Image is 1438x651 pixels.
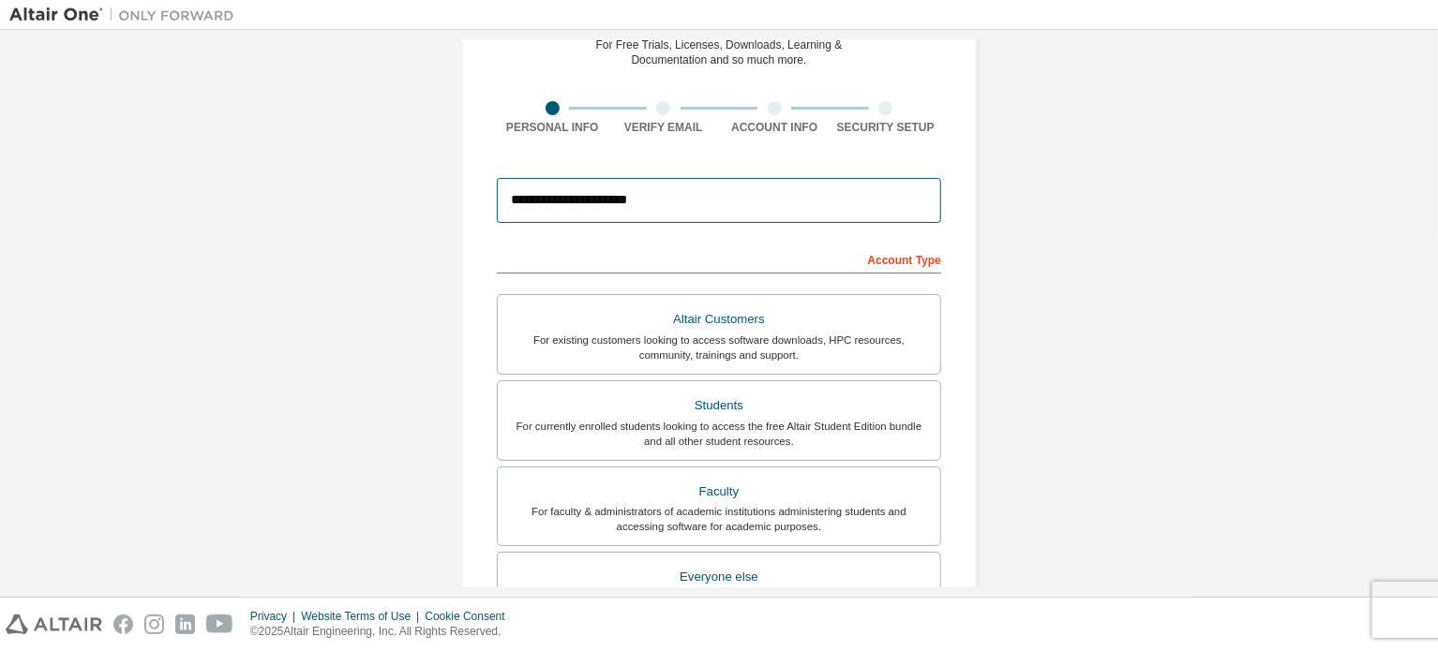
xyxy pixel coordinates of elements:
img: youtube.svg [206,614,233,634]
div: Faculty [509,479,929,505]
div: Students [509,392,929,419]
div: For currently enrolled students looking to access the free Altair Student Edition bundle and all ... [509,419,929,449]
img: facebook.svg [113,614,133,634]
div: For faculty & administrators of academic institutions administering students and accessing softwa... [509,504,929,534]
div: Everyone else [509,564,929,590]
div: Account Type [497,244,941,274]
div: Privacy [250,609,301,624]
img: Altair One [9,6,244,24]
img: altair_logo.svg [6,614,102,634]
div: Account Info [719,120,831,135]
div: Cookie Consent [425,609,516,624]
div: Website Terms of Use [301,609,425,624]
img: linkedin.svg [175,614,195,634]
img: instagram.svg [144,614,164,634]
p: © 2025 Altair Engineering, Inc. All Rights Reserved. [250,624,517,640]
div: Altair Customers [509,306,929,333]
div: For Free Trials, Licenses, Downloads, Learning & Documentation and so much more. [596,37,843,67]
div: Security Setup [831,120,942,135]
div: Verify Email [608,120,720,135]
div: For existing customers looking to access software downloads, HPC resources, community, trainings ... [509,333,929,362]
div: Personal Info [497,120,608,135]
